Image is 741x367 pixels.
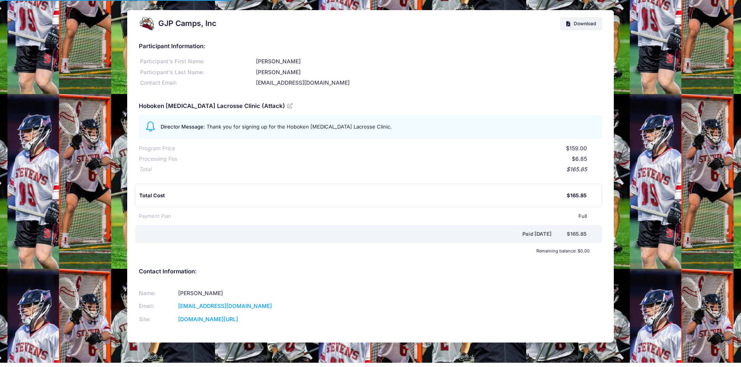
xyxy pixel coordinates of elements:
div: [EMAIL_ADDRESS][DOMAIN_NAME] [254,79,602,87]
div: [PERSON_NAME] [254,68,602,77]
div: Total Cost [139,192,567,200]
div: Contact Email: [139,79,255,87]
div: Processing Fee [139,155,177,163]
a: Download [560,17,603,30]
h5: Contact Information: [139,268,603,275]
td: [PERSON_NAME] [175,287,360,300]
div: Participant's Last Name: [139,68,255,77]
div: Full [171,212,587,220]
div: Program Price [139,144,175,153]
span: $159.00 [566,145,587,151]
a: [DOMAIN_NAME][URL] [178,316,238,322]
span: Director Message: [161,123,205,130]
div: Paid [DATE] [140,230,567,238]
div: $165.85 [567,230,587,238]
div: $165.85 [567,192,587,200]
span: Download [574,21,596,26]
h5: Participant Information: [139,43,603,50]
div: $165.85 [151,165,587,174]
td: Name: [139,287,176,300]
div: Total [139,165,151,174]
a: View Registration Details [287,102,294,109]
h2: GJP Camps, Inc [158,19,216,28]
div: Remaining balance: $0.00 [135,249,594,253]
h5: Hoboken [MEDICAL_DATA] Lacrosse Clinic (Attack) [139,103,294,110]
div: $6.85 [177,155,587,163]
td: Email: [139,300,176,313]
div: Participant's First Name: [139,57,255,66]
div: [PERSON_NAME] [254,57,602,66]
td: Site: [139,313,176,326]
div: Payment Plan [139,212,171,220]
a: [EMAIL_ADDRESS][DOMAIN_NAME] [178,303,272,309]
span: Thank you for signing up for the Hoboken [MEDICAL_DATA] Lacrosse Clinic. [207,123,392,130]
